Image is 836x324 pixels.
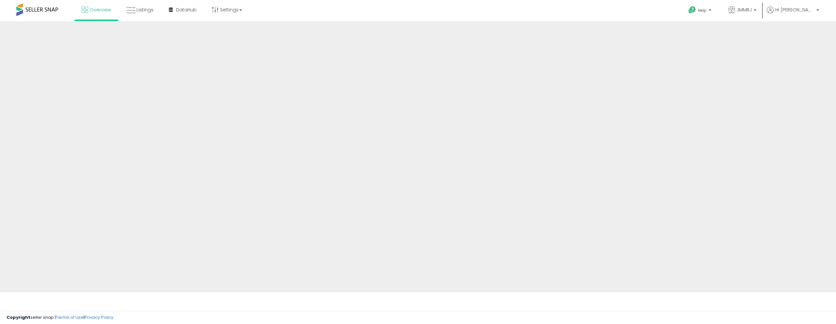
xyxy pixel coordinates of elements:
span: Hi [PERSON_NAME] [775,7,814,13]
i: Get Help [688,6,696,14]
span: JMMRJ [737,7,752,13]
a: Hi [PERSON_NAME] [767,7,819,21]
span: DataHub [176,7,197,13]
span: Listings [137,7,153,13]
span: Overview [90,7,111,13]
span: Help [698,8,707,13]
a: Help [683,1,718,21]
